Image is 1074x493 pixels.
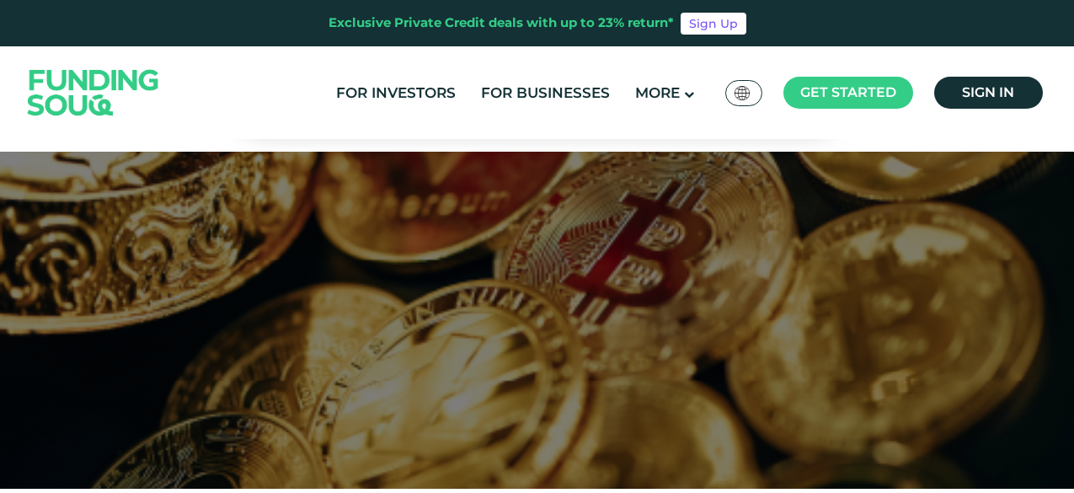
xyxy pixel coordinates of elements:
a: For Investors [332,79,460,107]
span: Sign in [962,84,1014,100]
img: Logo [11,50,176,135]
span: Get started [800,84,896,100]
div: Exclusive Private Credit deals with up to 23% return* [329,13,674,33]
a: For Businesses [477,79,614,107]
span: More [635,84,680,101]
img: SA Flag [735,86,750,100]
a: Sign Up [681,13,746,35]
a: Sign in [934,77,1043,109]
